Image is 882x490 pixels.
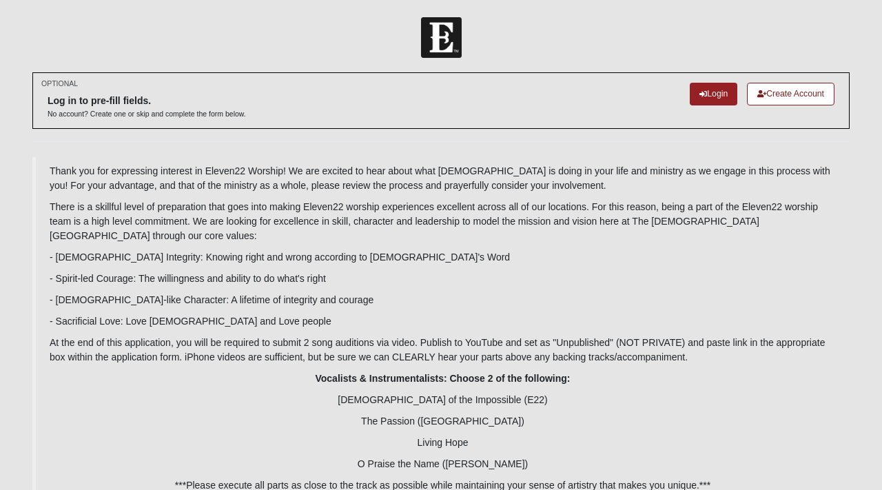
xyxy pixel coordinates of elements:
[315,373,570,384] b: Vocalists & Instrumentalists: Choose 2 of the following:
[48,95,246,107] h6: Log in to pre-fill fields.
[50,457,836,471] p: O Praise the Name ([PERSON_NAME])
[421,17,462,58] img: Church of Eleven22 Logo
[50,164,836,193] p: Thank you for expressing interest in Eleven22 Worship! We are excited to hear about what [DEMOGRA...
[50,336,836,365] p: At the end of this application, you will be required to submit 2 song auditions via video. Publis...
[50,293,836,307] p: - [DEMOGRAPHIC_DATA]-like Character: A lifetime of integrity and courage
[50,436,836,450] p: Living Hope
[41,79,78,89] small: OPTIONAL
[50,272,836,286] p: - Spirit-led Courage: The willingness and ability to do what's right
[48,109,246,119] p: No account? Create one or skip and complete the form below.
[50,200,836,243] p: There is a skillful level of preparation that goes into making Eleven22 worship experiences excel...
[690,83,737,105] a: Login
[50,314,836,329] p: - Sacrificial Love: Love [DEMOGRAPHIC_DATA] and Love people
[747,83,834,105] a: Create Account
[50,250,836,265] p: - [DEMOGRAPHIC_DATA] Integrity: Knowing right and wrong according to [DEMOGRAPHIC_DATA]'s Word
[50,414,836,429] p: The Passion ([GEOGRAPHIC_DATA])
[50,393,836,407] p: [DEMOGRAPHIC_DATA] of the Impossible (E22)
